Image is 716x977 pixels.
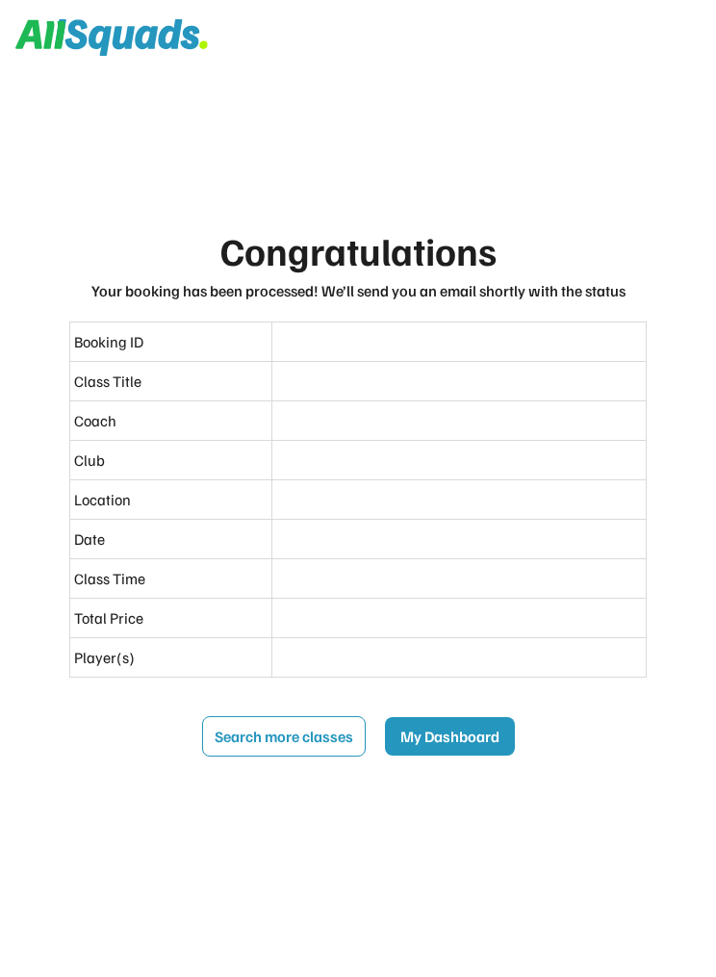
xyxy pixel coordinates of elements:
[91,279,626,302] div: Your booking has been processed! We’ll send you an email shortly with the status
[74,606,268,630] div: Total Price
[74,449,268,472] div: Club
[385,717,515,756] button: My Dashboard
[74,409,268,432] div: Coach
[74,567,268,590] div: Class Time
[220,221,497,279] div: Congratulations
[15,19,208,56] img: Squad%20Logo.svg
[74,646,268,669] div: Player(s)
[74,330,268,353] div: Booking ID
[74,527,268,551] div: Date
[202,716,366,757] button: Search more classes
[74,370,268,393] div: Class Title
[74,488,268,511] div: Location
